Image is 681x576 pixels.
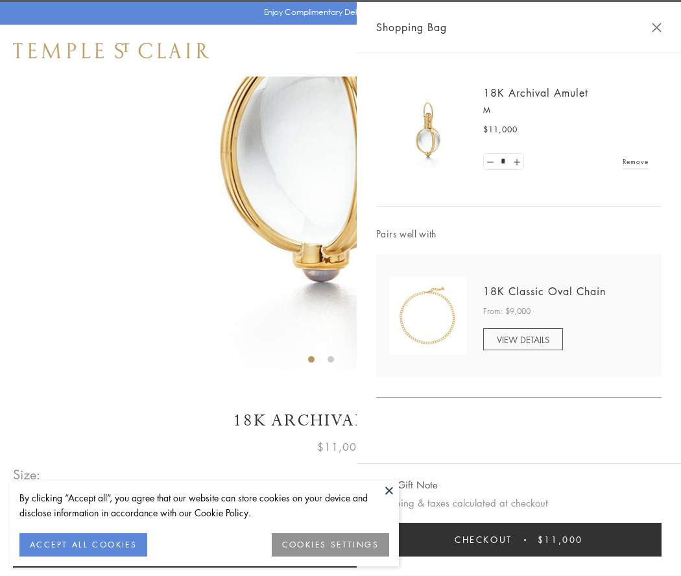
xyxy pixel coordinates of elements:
[484,154,497,170] a: Set quantity to 0
[652,23,662,32] button: Close Shopping Bag
[264,6,411,19] p: Enjoy Complimentary Delivery & Returns
[483,328,563,350] a: VIEW DETAILS
[623,154,649,169] a: Remove
[376,523,662,557] button: Checkout $11,000
[538,533,583,547] span: $11,000
[483,104,649,117] p: M
[376,477,438,493] button: Add Gift Note
[389,277,467,355] img: N88865-OV18
[317,438,364,455] span: $11,000
[455,533,512,547] span: Checkout
[483,86,588,100] a: 18K Archival Amulet
[272,533,389,557] button: COOKIES SETTINGS
[510,154,523,170] a: Set quantity to 2
[13,409,668,432] h1: 18K Archival Amulet
[389,91,467,169] img: 18K Archival Amulet
[483,305,531,318] span: From: $9,000
[13,464,42,485] span: Size:
[19,533,147,557] button: ACCEPT ALL COOKIES
[483,123,518,136] span: $11,000
[19,490,389,520] div: By clicking “Accept all”, you agree that our website can store cookies on your device and disclos...
[376,226,662,241] span: Pairs well with
[497,333,549,346] span: VIEW DETAILS
[483,284,606,298] a: 18K Classic Oval Chain
[376,495,662,511] p: Shipping & taxes calculated at checkout
[376,19,447,36] span: Shopping Bag
[13,43,209,58] img: Temple St. Clair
